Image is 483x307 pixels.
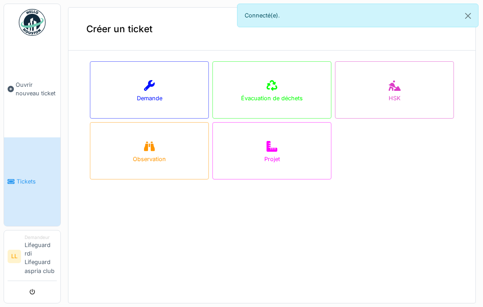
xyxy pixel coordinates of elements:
div: Connecté(e). [237,4,479,27]
a: LL DemandeurLifeguard rdi Lifeguard aspria club [8,234,57,281]
div: Demande [137,94,162,102]
li: Lifeguard rdi Lifeguard aspria club [25,234,57,279]
span: Tickets [17,177,57,186]
div: Évacuation de déchets [241,94,303,102]
div: Projet [264,155,280,163]
div: HSK [389,94,401,102]
span: Ouvrir nouveau ticket [16,81,57,98]
div: Créer un ticket [68,8,475,51]
li: LL [8,250,21,263]
div: Demandeur [25,234,57,241]
a: Tickets [4,137,60,226]
button: Close [458,4,478,28]
a: Ouvrir nouveau ticket [4,41,60,137]
img: Badge_color-CXgf-gQk.svg [19,9,46,36]
div: Observation [133,155,166,163]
